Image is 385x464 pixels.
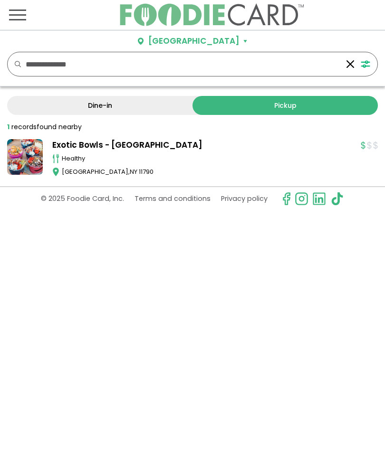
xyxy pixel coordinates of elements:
[7,122,10,132] strong: 1
[135,190,211,207] a: Terms and conditions
[62,167,128,176] span: [GEOGRAPHIC_DATA]
[221,190,268,207] a: Privacy policy
[41,190,124,207] p: © 2025 Foodie Card, Inc.
[7,122,82,132] div: found nearby
[279,192,293,206] svg: check us out on facebook
[7,96,192,115] a: Dine-in
[138,35,247,47] button: [GEOGRAPHIC_DATA]
[192,96,378,115] a: Pickup
[62,154,351,163] div: healthy
[52,167,59,177] img: map_icon.svg
[62,167,351,177] div: ,
[130,167,137,176] span: NY
[312,192,326,206] img: linkedin.svg
[357,52,377,76] button: FILTERS
[52,154,59,163] img: cutlery_icon.svg
[330,192,344,206] img: tiktok.svg
[119,3,305,27] img: FoodieCard; Eat, Drink, Save, Donate
[139,167,154,176] span: 11790
[148,35,240,47] div: [GEOGRAPHIC_DATA]
[11,122,37,132] span: records
[52,139,351,152] a: Exotic Bowls - [GEOGRAPHIC_DATA]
